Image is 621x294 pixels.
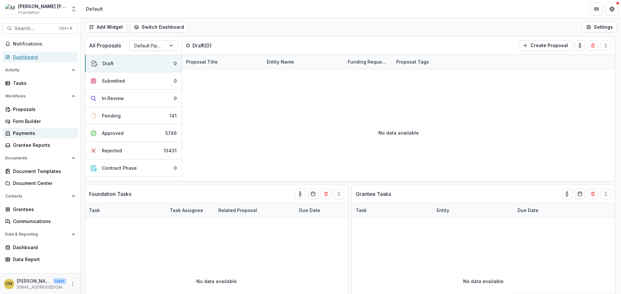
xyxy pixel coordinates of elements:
[562,189,572,199] button: toggle-assigned-to-me
[352,207,371,214] div: Task
[13,256,73,263] div: Data Report
[433,207,453,214] div: Entity
[3,204,78,215] a: Grantees
[3,153,78,163] button: Open Documents
[214,203,295,217] div: Related Proposal
[433,203,514,217] div: Entity
[344,55,392,69] div: Funding Requested
[13,54,73,60] div: Dashboard
[102,130,124,137] div: Approved
[86,5,103,12] div: Default
[166,203,214,217] div: Task Assignee
[5,194,69,198] span: Contacts
[605,3,618,15] button: Get Help
[392,55,473,69] div: Proposal Tags
[13,41,75,47] span: Notifications
[102,77,125,84] div: Submitted
[352,203,433,217] div: Task
[85,107,182,125] button: Pending141
[295,189,305,199] button: toggle-assigned-to-me
[5,4,16,14] img: Mary Reynolds Babcock Data Sandbox
[3,242,78,253] a: Dashboard
[13,106,73,113] div: Proposals
[6,282,12,286] div: Christine Mayers
[392,58,433,65] div: Proposal Tags
[169,112,177,119] div: 141
[85,72,182,90] button: Submitted0
[295,203,344,217] div: Due Date
[575,40,585,51] button: toggle-assigned-to-me
[13,80,73,86] div: Tasks
[3,166,78,177] a: Document Templates
[344,58,392,65] div: Funding Requested
[5,68,69,72] span: Activity
[514,207,542,214] div: Due Date
[89,42,121,49] p: All Proposals
[13,118,73,125] div: Form Builder
[130,22,188,32] button: Switch Dashboard
[295,207,324,214] div: Due Date
[13,244,73,251] div: Dashboard
[85,203,166,217] div: Task
[102,165,137,171] div: Contract Phase
[13,130,73,137] div: Payments
[103,60,114,67] div: Draft
[13,180,73,187] div: Document Center
[590,3,603,15] button: Partners
[165,130,177,137] div: 5746
[182,55,263,69] div: Proposal Title
[192,42,241,49] p: Draft ( 0 )
[196,278,237,285] p: No data available
[588,40,598,51] button: Delete card
[3,39,78,49] button: Notifications
[601,40,611,51] button: Drag
[5,94,69,98] span: Workflows
[53,278,66,284] p: User
[3,229,78,239] button: Open Data & Reporting
[5,156,69,160] span: Documents
[601,189,611,199] button: Drag
[85,55,182,72] button: Draft0
[3,52,78,62] a: Dashboard
[514,203,562,217] div: Due Date
[13,218,73,225] div: Communications
[463,278,504,285] p: No data available
[3,23,78,34] button: Search...
[85,159,182,177] button: Contract Phase0
[182,58,222,65] div: Proposal Title
[3,128,78,138] a: Payments
[588,189,598,199] button: Delete card
[334,189,344,199] button: Drag
[518,40,572,51] button: Create Proposal
[174,165,177,171] div: 0
[3,140,78,150] a: Grantee Reports
[17,284,66,290] p: [EMAIL_ADDRESS][DOMAIN_NAME]
[85,22,127,32] button: Add Widget
[263,55,344,69] div: Entity Name
[3,78,78,88] a: Tasks
[3,254,78,265] a: Data Report
[85,142,182,159] button: Rejected13431
[83,4,105,14] nav: breadcrumb
[174,95,177,102] div: 0
[3,116,78,127] a: Form Builder
[174,77,177,84] div: 0
[3,91,78,101] button: Open Workflows
[85,90,182,107] button: In Review0
[69,280,77,288] button: More
[3,216,78,227] a: Communications
[13,142,73,148] div: Grantee Reports
[582,22,617,32] button: Settings
[164,147,177,154] div: 13431
[85,207,104,214] div: Task
[89,190,131,198] p: Foundation Tasks
[166,207,207,214] div: Task Assignee
[17,278,50,284] p: [PERSON_NAME]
